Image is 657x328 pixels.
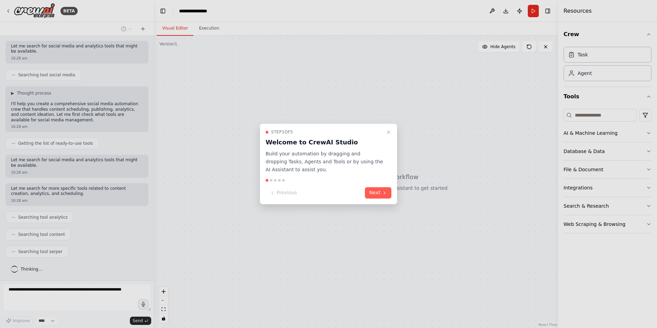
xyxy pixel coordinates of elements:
h3: Welcome to CrewAI Studio [266,138,383,147]
button: Next [365,187,391,199]
p: Build your automation by dragging and dropping Tasks, Agents and Tools or by using the AI Assista... [266,150,383,173]
button: Hide left sidebar [158,6,168,16]
button: Previous [266,187,301,199]
button: Close walkthrough [385,128,393,136]
span: Step 1 of 5 [271,129,293,135]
